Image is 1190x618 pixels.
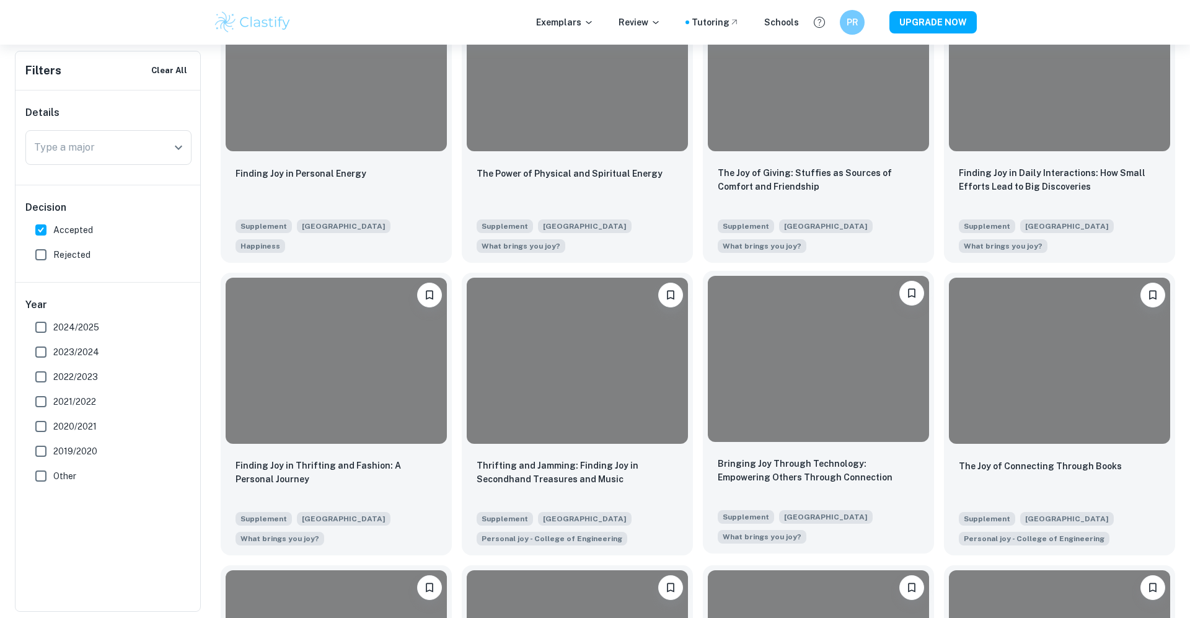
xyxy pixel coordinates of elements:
[236,219,292,233] span: Supplement
[477,167,663,180] p: The Power of Physical and Spiritual Energy
[959,166,1160,193] p: Finding Joy in Daily Interactions: How Small Efforts Lead to Big Discoveries
[899,281,924,306] button: Bookmark
[53,320,99,334] span: 2024/2025
[1020,512,1114,526] span: [GEOGRAPHIC_DATA]
[417,283,442,307] button: Bookmark
[845,15,860,29] h6: PR
[718,219,774,233] span: Supplement
[53,420,97,433] span: 2020/2021
[1140,283,1165,307] button: Bookmark
[764,15,799,29] a: Schools
[840,10,865,35] button: PR
[236,531,324,545] span: Brown students care deeply about their work and the world around them. Students find contentment,...
[779,219,873,233] span: [GEOGRAPHIC_DATA]
[703,273,934,555] a: BookmarkBringing Joy Through Technology: Empowering Others Through ConnectionSupplement[GEOGRAPHI...
[477,219,533,233] span: Supplement
[25,200,192,215] h6: Decision
[959,238,1047,253] span: Brown students care deeply about their work and the world around them. Students find contentment,...
[718,166,919,193] p: The Joy of Giving: Stuffies as Sources of Comfort and Friendship
[889,11,977,33] button: UPGRADE NOW
[718,510,774,524] span: Supplement
[240,533,319,544] span: What brings you joy?
[53,370,98,384] span: 2022/2023
[959,459,1122,473] p: The Joy of Connecting Through Books
[718,238,806,253] span: What brings you joy?
[213,10,292,35] img: Clastify logo
[53,444,97,458] span: 2019/2020
[297,512,390,526] span: [GEOGRAPHIC_DATA]
[236,512,292,526] span: Supplement
[53,223,93,237] span: Accepted
[1140,575,1165,600] button: Bookmark
[718,457,919,484] p: Bringing Joy Through Technology: Empowering Others Through Connection
[170,139,187,156] button: Open
[723,531,801,542] span: What brings you joy?
[236,167,366,180] p: Finding Joy in Personal Energy
[148,61,190,80] button: Clear All
[297,219,390,233] span: [GEOGRAPHIC_DATA]
[236,238,285,253] span: In Columbia’s admissions process, we value who you are as a unique individual, distinct from your...
[959,512,1015,526] span: Supplement
[221,273,452,555] a: BookmarkFinding Joy in Thrifting and Fashion: A Personal JourneySupplement[GEOGRAPHIC_DATA]Brown ...
[477,531,627,545] span: What brings you joy?
[53,345,99,359] span: 2023/2024
[53,248,90,262] span: Rejected
[482,241,560,252] span: What brings you joy?
[477,459,678,486] p: Thrifting and Jamming: Finding Joy in Secondhand Treasures and Music
[964,241,1042,252] span: What brings you joy?
[779,510,873,524] span: [GEOGRAPHIC_DATA]
[538,219,632,233] span: [GEOGRAPHIC_DATA]
[809,12,830,33] button: Help and Feedback
[964,533,1104,544] span: Personal joy - College of Engineering
[477,238,565,253] span: Brown students care deeply about their work and the world around them. Students find contentment,...
[619,15,661,29] p: Review
[240,241,280,252] span: Happiness
[25,105,192,120] h6: Details
[25,62,61,79] h6: Filters
[1020,219,1114,233] span: [GEOGRAPHIC_DATA]
[959,531,1109,545] span: What brings you joy?
[658,575,683,600] button: Bookmark
[25,298,192,312] h6: Year
[417,575,442,600] button: Bookmark
[462,273,693,555] a: BookmarkThrifting and Jamming: Finding Joy in Secondhand Treasures and MusicSupplement[GEOGRAPHIC...
[692,15,739,29] a: Tutoring
[236,459,437,486] p: Finding Joy in Thrifting and Fashion: A Personal Journey
[536,15,594,29] p: Exemplars
[482,533,622,544] span: Personal joy - College of Engineering
[658,283,683,307] button: Bookmark
[53,469,76,483] span: Other
[723,241,801,252] span: What brings you joy?
[477,512,533,526] span: Supplement
[899,575,924,600] button: Bookmark
[538,512,632,526] span: [GEOGRAPHIC_DATA]
[53,395,96,408] span: 2021/2022
[718,529,806,544] span: Brown students care deeply about their work and the world around them. Students find contentment,...
[959,219,1015,233] span: Supplement
[944,273,1175,555] a: BookmarkThe Joy of Connecting Through BooksSupplement[GEOGRAPHIC_DATA]What brings you joy?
